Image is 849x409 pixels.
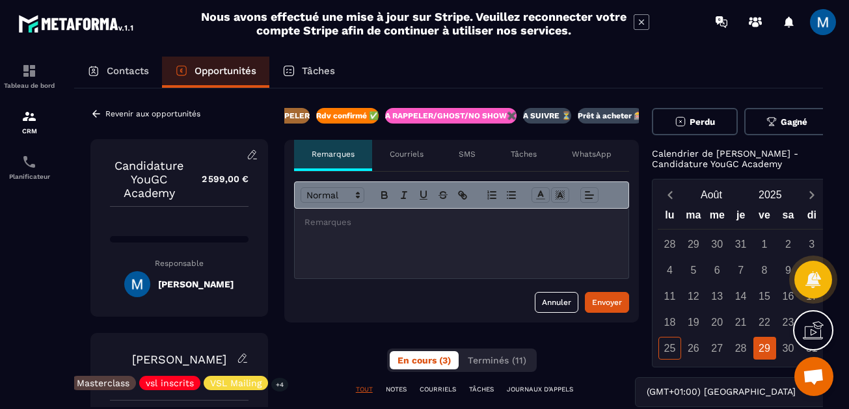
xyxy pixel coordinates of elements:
[195,65,256,77] p: Opportunités
[189,166,249,192] p: 2 599,00 €
[77,378,129,388] p: Masterclass
[682,337,705,360] div: 26
[398,355,451,365] span: En cours (3)
[210,378,262,388] p: VSL Mailing
[316,111,379,121] p: Rdv confirmé ✅
[658,206,681,229] div: lu
[744,108,829,135] button: Gagné
[777,285,800,308] div: 16
[753,259,776,282] div: 8
[385,111,517,121] p: A RAPPELER/GHOST/NO SHOW✖️
[794,357,833,396] a: Ouvrir le chat
[18,12,135,35] img: logo
[658,285,681,308] div: 11
[682,285,705,308] div: 12
[269,57,348,88] a: Tâches
[643,385,798,399] span: (GMT+01:00) [GEOGRAPHIC_DATA]
[682,183,740,206] button: Open months overlay
[729,259,752,282] div: 7
[658,206,824,360] div: Calendar wrapper
[682,233,705,256] div: 29
[753,285,776,308] div: 15
[302,65,335,77] p: Tâches
[390,351,459,369] button: En cours (3)
[3,127,55,135] p: CRM
[507,385,573,394] p: JOURNAUX D'APPELS
[753,233,776,256] div: 1
[658,337,681,360] div: 25
[459,149,476,159] p: SMS
[753,337,776,360] div: 29
[776,206,800,229] div: sa
[390,149,424,159] p: Courriels
[200,10,627,37] h2: Nous avons effectué une mise à jour sur Stripe. Veuillez reconnecter votre compte Stripe afin de ...
[800,186,824,204] button: Next month
[469,385,494,394] p: TÂCHES
[753,311,776,334] div: 22
[3,173,55,180] p: Planificateur
[706,311,729,334] div: 20
[682,206,705,229] div: ma
[74,57,162,88] a: Contacts
[420,385,456,394] p: COURRIELS
[460,351,534,369] button: Terminés (11)
[271,378,288,391] p: +4
[312,149,355,159] p: Remarques
[777,337,800,360] div: 30
[21,63,37,79] img: formation
[777,311,800,334] div: 23
[706,233,729,256] div: 30
[658,186,682,204] button: Previous month
[468,355,526,365] span: Terminés (11)
[682,311,705,334] div: 19
[3,144,55,190] a: schedulerschedulerPlanificateur
[652,148,829,169] p: Calendrier de [PERSON_NAME] - Candidature YouGC Academy
[777,233,800,256] div: 2
[535,292,578,313] button: Annuler
[572,149,612,159] p: WhatsApp
[658,311,681,334] div: 18
[585,292,629,313] button: Envoyer
[217,111,310,121] p: RDV à conf. A RAPPELER
[753,206,776,229] div: ve
[592,296,622,309] div: Envoyer
[356,385,373,394] p: TOUT
[800,206,824,229] div: di
[132,352,226,366] a: [PERSON_NAME]
[781,117,807,127] span: Gagné
[105,109,200,118] p: Revenir aux opportunités
[706,259,729,282] div: 6
[511,149,537,159] p: Tâches
[777,259,800,282] div: 9
[652,108,737,135] button: Perdu
[706,285,729,308] div: 13
[3,82,55,89] p: Tableau de bord
[3,99,55,144] a: formationformationCRM
[729,206,752,229] div: je
[798,385,808,399] input: Search for option
[658,233,824,360] div: Calendar days
[523,111,571,121] p: A SUIVRE ⏳
[110,159,189,200] p: Candidature YouGC Academy
[706,337,729,360] div: 27
[162,57,269,88] a: Opportunités
[729,233,752,256] div: 31
[146,378,194,388] p: vsl inscrits
[21,109,37,124] img: formation
[578,111,643,121] p: Prêt à acheter 🎰
[729,311,752,334] div: 21
[729,337,752,360] div: 28
[658,259,681,282] div: 4
[3,53,55,99] a: formationformationTableau de bord
[729,285,752,308] div: 14
[158,279,234,289] h5: [PERSON_NAME]
[635,377,829,407] div: Search for option
[705,206,729,229] div: me
[800,233,823,256] div: 3
[107,65,149,77] p: Contacts
[741,183,800,206] button: Open years overlay
[21,154,37,170] img: scheduler
[682,259,705,282] div: 5
[658,233,681,256] div: 28
[110,259,249,268] p: Responsable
